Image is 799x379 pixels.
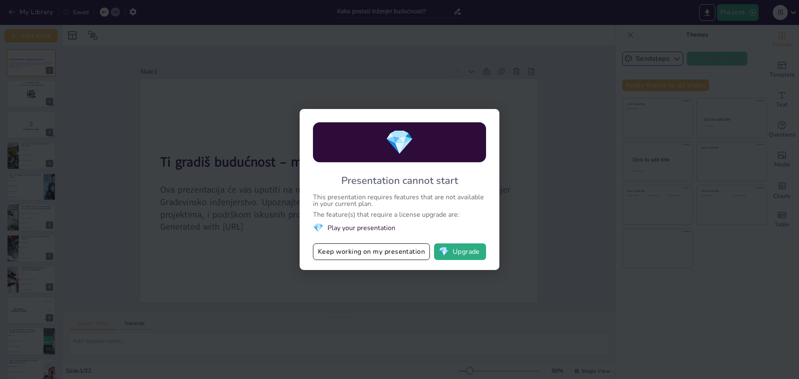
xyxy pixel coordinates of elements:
span: diamond [313,222,323,233]
div: The feature(s) that require a license upgrade are: [313,211,486,218]
button: diamondUpgrade [434,243,486,260]
button: Keep working on my presentation [313,243,430,260]
div: Presentation cannot start [341,174,458,187]
span: diamond [385,126,414,159]
li: Play your presentation [313,222,486,233]
span: diamond [439,248,449,256]
div: This presentation requires features that are not available in your current plan. [313,194,486,207]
